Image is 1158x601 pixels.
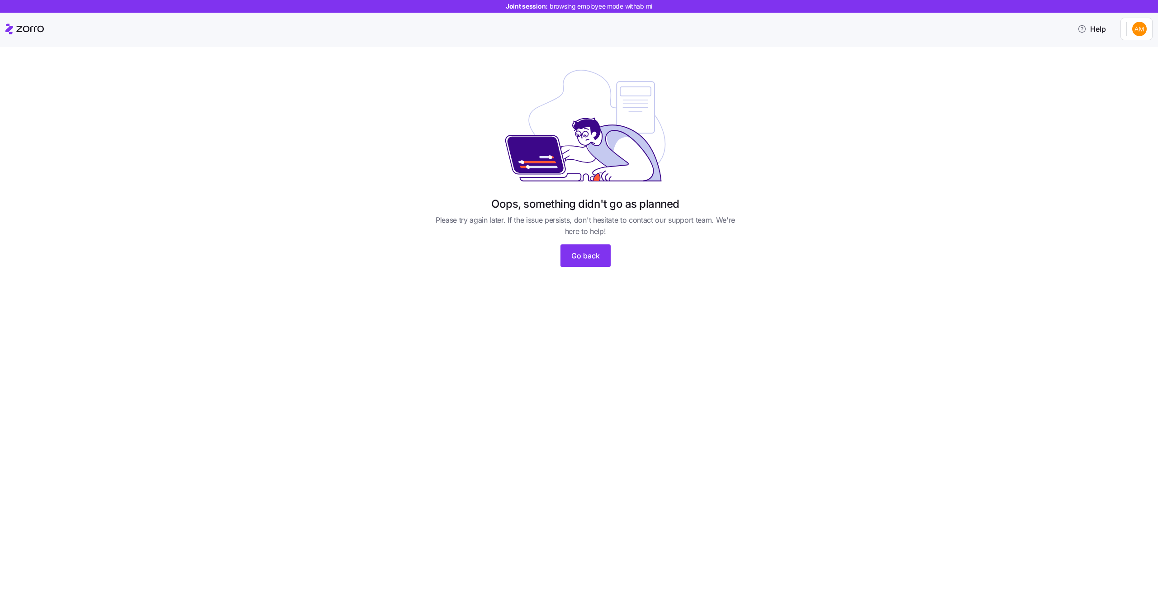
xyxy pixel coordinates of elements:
[550,2,652,11] span: browsing employee mode with ab mi
[1070,20,1113,38] button: Help
[1132,22,1147,36] img: ab5131ba59ae1a34f7148110fcc04959
[430,215,741,237] span: Please try again later. If the issue persists, don't hesitate to contact our support team. We're ...
[506,2,652,11] span: Joint session:
[560,244,611,267] button: Go back
[571,250,600,261] span: Go back
[1077,24,1106,34] span: Help
[491,197,679,211] h1: Oops, something didn't go as planned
